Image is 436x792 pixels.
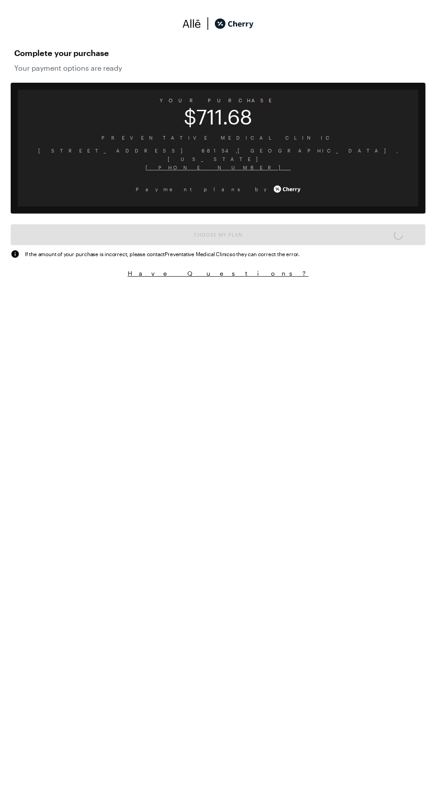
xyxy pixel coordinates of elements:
span: If the amount of your purchase is incorrect, please contact Preventative Medical Clinic so they c... [25,250,299,258]
img: svg%3e [11,249,20,258]
span: Complete your purchase [14,46,422,60]
span: Payment plans by [136,185,272,193]
button: Choose My Plan [11,224,425,245]
img: svg%3e [201,17,214,30]
span: [PHONE_NUMBER] [25,163,411,172]
span: [STREET_ADDRESS] 68154 , [GEOGRAPHIC_DATA] , [US_STATE] [25,146,411,163]
span: YOUR PURCHASE [18,94,418,106]
img: cherry_white_logo-JPerc-yG.svg [274,182,300,196]
img: svg%3e [182,17,201,30]
span: Your payment options are ready [14,64,422,72]
span: Preventative Medical Clinic [25,133,411,142]
span: $711.68 [18,111,418,123]
button: Have Questions? [11,269,425,277]
img: cherry_black_logo-DrOE_MJI.svg [214,17,254,30]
